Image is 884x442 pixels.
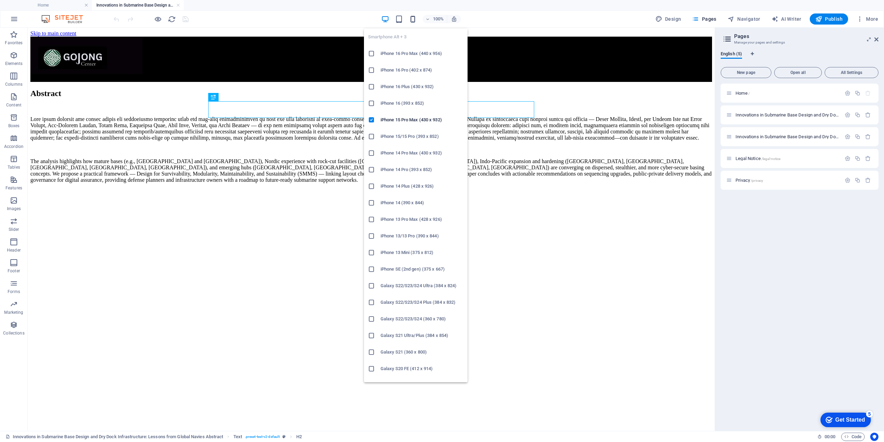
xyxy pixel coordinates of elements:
div: Legal Notice/legal-notice [733,156,841,161]
div: Privacy/privacy [733,178,841,182]
h6: iPhone 13/13 Pro (390 x 844) [381,232,463,240]
span: Click to select. Double-click to edit [296,433,302,441]
h6: iPhone 13 Mini (375 x 812) [381,248,463,257]
span: New page [724,70,768,75]
div: Remove [865,134,871,140]
h6: iPhone 13 Pro Max (428 x 926) [381,215,463,224]
p: Header [7,247,21,253]
button: All Settings [825,67,878,78]
h6: Galaxy S22/S23/S24 Plus (384 x 832) [381,298,463,307]
button: Design [653,13,684,25]
div: Remove [865,156,871,161]
i: Reload page [168,15,176,23]
span: Click to select. Double-click to edit [233,433,242,441]
i: On resize automatically adjust zoom level to fit chosen device. [451,16,457,22]
div: Home/ [733,91,841,95]
span: /privacy [751,179,763,182]
h6: iPhone SE (2nd gen) (375 x 667) [381,265,463,273]
h6: iPhone 14 (390 x 844) [381,199,463,207]
span: Navigator [728,16,760,22]
h3: Manage your pages and settings [734,39,865,46]
button: AI Writer [769,13,804,25]
span: English (5) [721,50,742,59]
button: Code [841,433,865,441]
div: Settings [845,177,851,183]
p: Elements [5,61,23,66]
h6: iPhone 14 Pro (393 x 852) [381,166,463,174]
span: . preset-text-v2-default [245,433,280,441]
h6: Galaxy S21 Ultra/Plus (384 x 854) [381,331,463,340]
p: Images [7,206,21,211]
h6: iPhone 16 Plus (430 x 932) [381,83,463,91]
span: Publish [815,16,843,22]
p: Slider [9,227,19,232]
h2: Pages [734,33,878,39]
button: Pages [689,13,719,25]
img: Editor Logo [40,15,92,23]
h6: Galaxy S22/S23/S24 Ultra (384 x 824) [381,282,463,290]
p: Footer [8,268,20,274]
span: Pages [692,16,716,22]
p: Columns [5,82,22,87]
div: Settings [845,156,851,161]
div: Duplicate [855,134,861,140]
button: Navigator [725,13,763,25]
span: / [748,92,750,95]
h4: Innovations in Submarine Base Design and Dry Dock Infrastructure: Lessons from Global Navies Abst... [92,1,184,9]
span: AI Writer [771,16,801,22]
span: Click to open page [736,178,763,183]
h6: iPhone 16 Pro (402 x 874) [381,66,463,74]
div: Settings [845,112,851,118]
div: Innovations in Submarine Base Design and Dry Dock Infrastructure: Lessons from Global Navies Abst... [733,134,841,139]
span: 00 00 [825,433,835,441]
div: The startpage cannot be deleted [865,90,871,96]
div: Remove [865,177,871,183]
h6: iPhone 14 Pro Max (430 x 932) [381,149,463,157]
button: Open all [774,67,822,78]
nav: breadcrumb [233,433,302,441]
div: Language Tabs [721,51,878,64]
span: : [829,434,830,439]
a: Skip to main content [3,3,49,9]
h6: iPhone 16 Pro Max (440 x 956) [381,49,463,58]
div: Duplicate [855,112,861,118]
span: Click to open page [736,91,750,96]
div: Get Started 5 items remaining, 0% complete [5,3,56,18]
h6: iPhone 14 Plus (428 x 926) [381,182,463,190]
h6: 100% [433,15,444,23]
h6: iPhone 16 (393 x 852) [381,99,463,107]
p: Accordion [4,144,23,149]
span: Design [655,16,681,22]
h6: Galaxy S22/S23/S24 (360 x 780) [381,315,463,323]
div: Settings [845,90,851,96]
div: Settings [845,134,851,140]
button: Publish [810,13,848,25]
p: Boxes [8,123,20,129]
p: Collections [3,330,24,336]
button: More [854,13,881,25]
i: This element is a customizable preset [282,435,286,439]
p: Content [6,102,21,108]
h6: Galaxy S20 FE (412 x 914) [381,365,463,373]
div: Duplicate [855,177,861,183]
h6: iPhone 15 Pro Max (430 x 932) [381,116,463,124]
div: Innovations in Submarine Base Design and Dry Dock Infrastructure: Lessons from Global Navies [733,113,841,117]
p: Marketing [4,310,23,315]
div: 5 [51,1,58,8]
span: /legal-notice [761,157,781,161]
a: Click to cancel selection. Double-click to open Pages [6,433,223,441]
span: All Settings [828,70,875,75]
p: Tables [8,164,20,170]
button: Usercentrics [870,433,878,441]
div: Duplicate [855,156,861,161]
span: Code [844,433,862,441]
div: Get Started [20,8,50,14]
h6: iPhone 15/15 Pro (393 x 852) [381,132,463,141]
h6: Session time [817,433,836,441]
button: reload [167,15,176,23]
span: Click to open page [736,156,780,161]
div: Design (Ctrl+Alt+Y) [653,13,684,25]
h6: Galaxy S21 (360 x 800) [381,348,463,356]
div: Duplicate [855,90,861,96]
p: Features [6,185,22,191]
